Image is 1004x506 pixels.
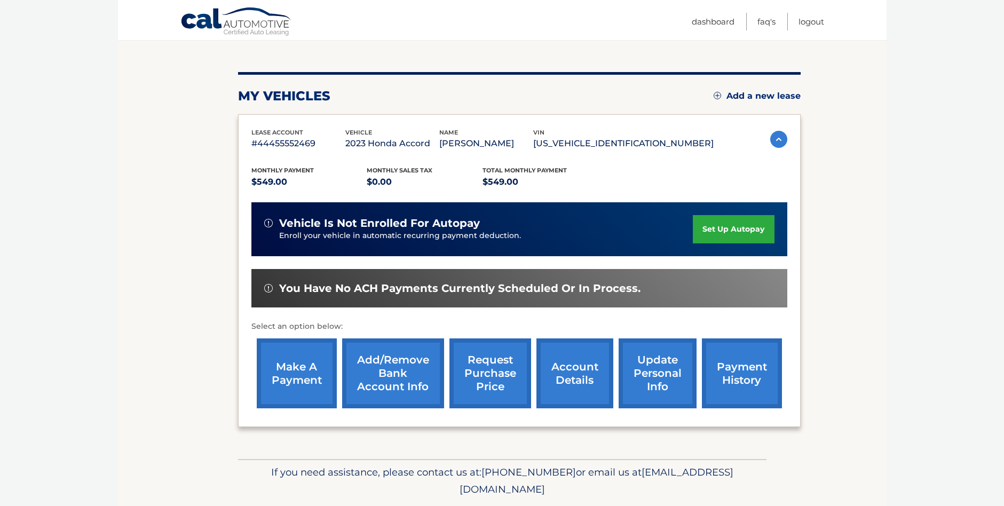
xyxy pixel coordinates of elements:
[238,88,330,104] h2: my vehicles
[692,13,734,30] a: Dashboard
[481,466,576,478] span: [PHONE_NUMBER]
[439,129,458,136] span: name
[279,282,641,295] span: You have no ACH payments currently scheduled or in process.
[251,320,787,333] p: Select an option below:
[714,91,801,101] a: Add a new lease
[279,217,480,230] span: vehicle is not enrolled for autopay
[460,466,733,495] span: [EMAIL_ADDRESS][DOMAIN_NAME]
[799,13,824,30] a: Logout
[279,230,693,242] p: Enroll your vehicle in automatic recurring payment deduction.
[251,167,314,174] span: Monthly Payment
[619,338,697,408] a: update personal info
[367,175,483,189] p: $0.00
[251,129,303,136] span: lease account
[714,92,721,99] img: add.svg
[180,7,292,38] a: Cal Automotive
[251,175,367,189] p: $549.00
[483,167,567,174] span: Total Monthly Payment
[342,338,444,408] a: Add/Remove bank account info
[264,219,273,227] img: alert-white.svg
[345,129,372,136] span: vehicle
[264,284,273,292] img: alert-white.svg
[449,338,531,408] a: request purchase price
[251,136,345,151] p: #44455552469
[702,338,782,408] a: payment history
[533,136,714,151] p: [US_VEHICLE_IDENTIFICATION_NUMBER]
[257,338,337,408] a: make a payment
[245,464,760,498] p: If you need assistance, please contact us at: or email us at
[533,129,544,136] span: vin
[345,136,439,151] p: 2023 Honda Accord
[536,338,613,408] a: account details
[693,215,774,243] a: set up autopay
[770,131,787,148] img: accordion-active.svg
[757,13,776,30] a: FAQ's
[439,136,533,151] p: [PERSON_NAME]
[367,167,432,174] span: Monthly sales Tax
[483,175,598,189] p: $549.00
